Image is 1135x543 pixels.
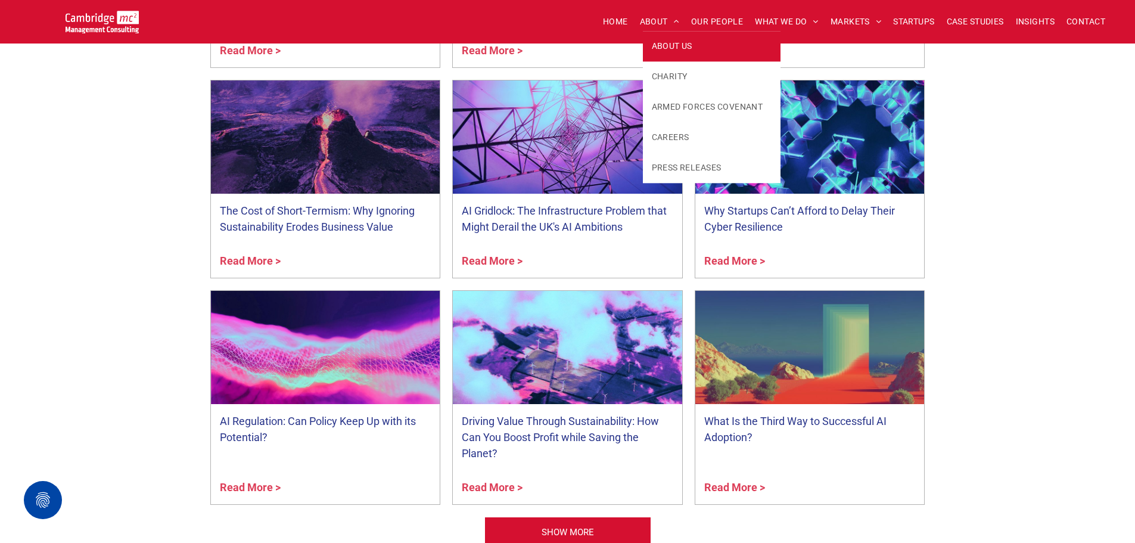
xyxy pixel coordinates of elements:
a: CASE STUDIES [941,13,1010,31]
a: AI Gridlock: The Infrastructure Problem that Might Derail the UK's AI Ambitions [462,203,673,235]
a: Driving Value Through Sustainability: How Can You Boost Profit while Saving the Planet? [462,413,673,461]
img: Go to Homepage [66,11,139,33]
a: The Cost of Short-Termism: Why Ignoring Sustainability Erodes Business Value [220,203,431,235]
a: MARKETS [825,13,887,31]
a: OUR PEOPLE [685,13,749,31]
a: CAREERS [643,122,781,153]
span: ABOUT US [652,40,692,52]
a: WHAT WE DO [749,13,825,31]
a: Close up of electricity pylon [453,80,682,194]
a: STARTUPS [887,13,940,31]
a: Read More > [220,479,431,495]
a: ABOUT US [643,31,781,61]
a: Read More > [704,253,916,269]
span: CHARITY [652,70,688,83]
a: Abstract kaleidoscope of AI generated shapes [695,291,925,404]
a: Neon wave [211,291,440,404]
a: Abstract neon hexagons [695,80,925,194]
a: Read More > [704,479,916,495]
a: HOME [597,13,634,31]
a: Read More > [220,253,431,269]
span: ARMED FORCES COVENANT [652,101,763,113]
a: Read More > [462,253,673,269]
a: Read More > [462,479,673,495]
a: ABOUT [634,13,686,31]
a: INSIGHTS [1010,13,1061,31]
a: Your Business Transformed | Cambridge Management Consulting [66,13,139,25]
a: ARMED FORCES COVENANT [643,92,781,122]
a: Read More > [220,42,431,58]
span: ABOUT [640,13,680,31]
a: Read More > [462,42,673,58]
a: Aerial shot of wind turbines [453,291,682,404]
span: CAREERS [652,131,689,144]
a: Read More > [704,42,916,58]
a: Why Startups Can’t Afford to Delay Their Cyber Resilience [704,203,916,235]
span: PRESS RELEASES [652,162,722,174]
a: CHARITY [643,61,781,92]
a: PRESS RELEASES [643,153,781,183]
a: CONTACT [1061,13,1111,31]
a: AI Regulation: Can Policy Keep Up with its Potential? [220,413,431,445]
a: What Is the Third Way to Successful AI Adoption? [704,413,916,445]
a: Volcano lava lake [211,80,440,194]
